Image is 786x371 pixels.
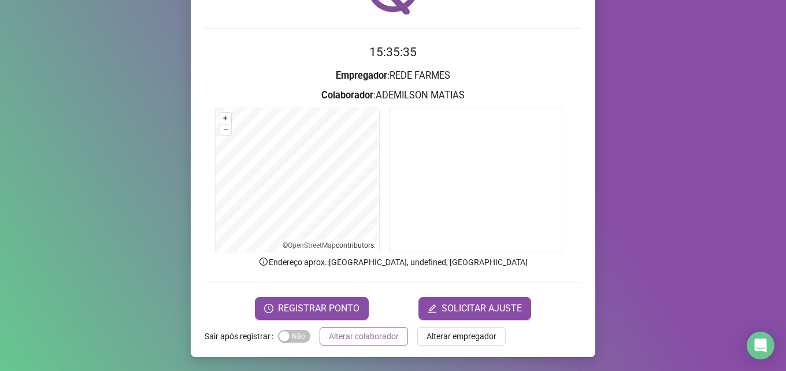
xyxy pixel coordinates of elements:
[427,330,496,343] span: Alterar empregador
[205,327,278,346] label: Sair após registrar
[255,297,369,320] button: REGISTRAR PONTO
[205,68,581,83] h3: : REDE FARMES
[417,327,506,346] button: Alterar empregador
[321,90,373,101] strong: Colaborador
[264,304,273,313] span: clock-circle
[205,88,581,103] h3: : ADEMILSON MATIAS
[320,327,408,346] button: Alterar colaborador
[205,256,581,269] p: Endereço aprox. : [GEOGRAPHIC_DATA], undefined, [GEOGRAPHIC_DATA]
[288,241,336,249] a: OpenStreetMap
[428,304,437,313] span: edit
[329,330,399,343] span: Alterar colaborador
[747,332,774,359] div: Open Intercom Messenger
[220,124,231,135] button: –
[369,45,417,59] time: 15:35:35
[220,113,231,124] button: +
[418,297,531,320] button: editSOLICITAR AJUSTE
[258,256,269,267] span: info-circle
[283,241,376,249] li: © contributors.
[442,302,522,315] span: SOLICITAR AJUSTE
[278,302,359,315] span: REGISTRAR PONTO
[336,70,387,81] strong: Empregador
